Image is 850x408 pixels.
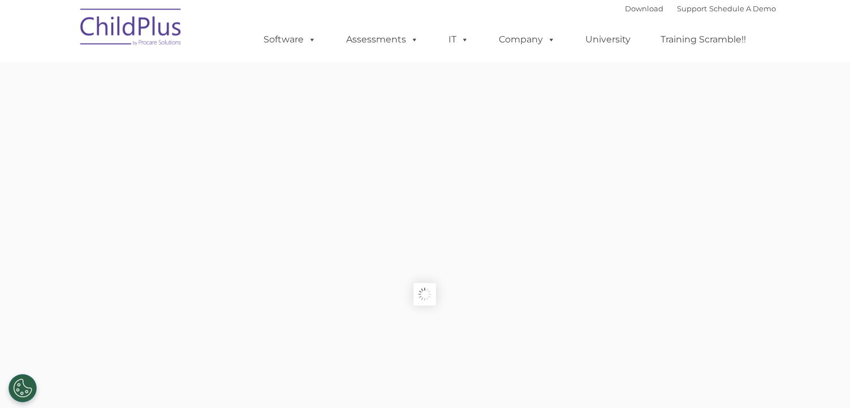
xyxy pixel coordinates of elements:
a: Company [487,28,567,51]
button: Cookies Settings [8,374,37,402]
font: | [625,4,776,13]
img: ChildPlus by Procare Solutions [75,1,188,57]
a: Training Scramble!! [649,28,757,51]
a: Download [625,4,663,13]
a: Software [252,28,327,51]
a: Support [677,4,707,13]
a: University [574,28,642,51]
a: IT [437,28,480,51]
a: Schedule A Demo [709,4,776,13]
a: Assessments [335,28,430,51]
